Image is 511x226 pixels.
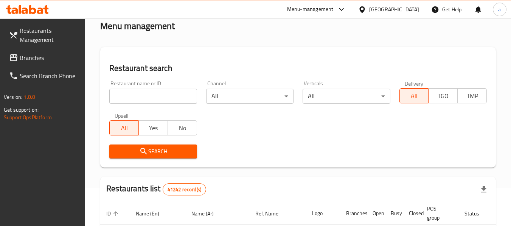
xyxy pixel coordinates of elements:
span: No [171,123,194,134]
span: Name (En) [136,209,169,218]
div: Menu-management [287,5,334,14]
span: Branches [20,53,79,62]
th: Open [367,202,385,225]
h2: Restaurants list [106,183,206,195]
a: Restaurants Management [3,22,85,49]
div: All [303,89,390,104]
span: Get support on: [4,105,39,115]
button: No [168,120,197,135]
span: Search Branch Phone [20,71,79,80]
button: TMP [457,88,487,103]
span: POS group [427,204,449,222]
span: 41242 record(s) [163,186,206,193]
button: Yes [138,120,168,135]
div: Export file [475,180,493,198]
button: TGO [428,88,458,103]
span: All [403,91,426,101]
button: All [399,88,429,103]
th: Busy [385,202,403,225]
span: Version: [4,92,22,102]
span: TMP [461,91,484,101]
span: Yes [142,123,165,134]
span: ID [106,209,121,218]
input: Search for restaurant name or ID.. [109,89,197,104]
a: Branches [3,49,85,67]
th: Branches [340,202,367,225]
span: Name (Ar) [191,209,224,218]
span: Restaurants Management [20,26,79,44]
th: Logo [306,202,340,225]
a: Search Branch Phone [3,67,85,85]
th: Closed [403,202,421,225]
span: Ref. Name [255,209,288,218]
div: All [206,89,294,104]
button: Search [109,145,197,158]
span: Search [115,147,191,156]
span: TGO [432,91,455,101]
h2: Restaurant search [109,63,487,74]
span: Status [464,209,489,218]
div: Total records count [163,183,206,195]
button: All [109,120,139,135]
a: Support.OpsPlatform [4,112,52,122]
span: All [113,123,136,134]
label: Upsell [115,113,129,118]
label: Delivery [405,81,424,86]
div: [GEOGRAPHIC_DATA] [369,5,419,14]
span: 1.0.0 [23,92,35,102]
h2: Menu management [100,20,175,32]
span: a [498,5,501,14]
